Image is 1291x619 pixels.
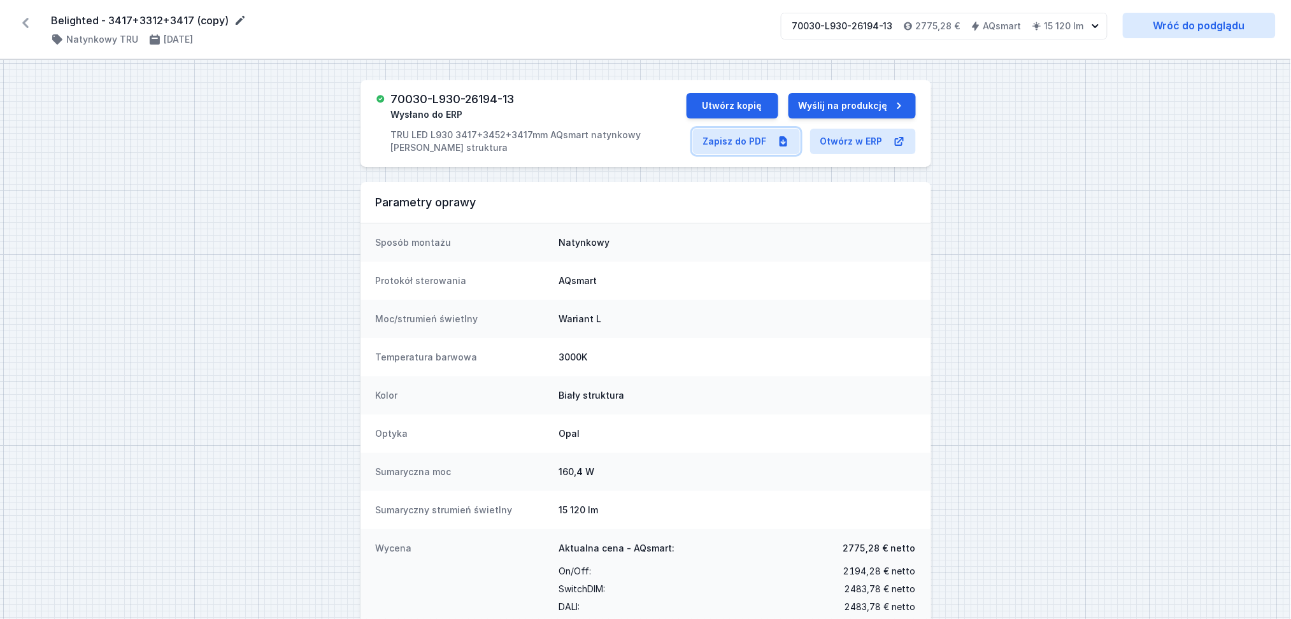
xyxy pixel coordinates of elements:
[390,129,686,154] p: TRU LED L930 3417+3452+3417mm AQsmart natynkowy [PERSON_NAME] struktura
[792,20,893,32] div: 70030-L930-26194-13
[164,33,193,46] h4: [DATE]
[1123,13,1276,38] a: Wróć do podglądu
[983,20,1022,32] h4: AQsmart
[376,195,916,210] h3: Parametry oprawy
[687,93,778,118] button: Utwórz kopię
[693,129,800,154] a: Zapisz do PDF
[1045,20,1084,32] h4: 15 120 lm
[559,274,916,287] dd: AQsmart
[376,313,549,325] dt: Moc/strumień świetlny
[376,351,549,364] dt: Temperatura barwowa
[66,33,138,46] h4: Natynkowy TRU
[845,580,916,598] span: 2483,78 € netto
[788,93,916,118] button: Wyślij na produkcję
[845,598,916,616] span: 2483,78 € netto
[390,93,514,106] h3: 70030-L930-26194-13
[559,236,916,249] dd: Natynkowy
[376,427,549,440] dt: Optyka
[559,542,675,555] span: Aktualna cena - AQsmart:
[376,274,549,287] dt: Protokół sterowania
[559,351,916,364] dd: 3000K
[843,542,916,555] span: 2775,28 € netto
[810,129,916,154] a: Otwórz w ERP
[559,427,916,440] dd: Opal
[559,389,916,402] dd: Biały struktura
[234,14,246,27] button: Edytuj nazwę projektu
[376,389,549,402] dt: Kolor
[376,504,549,516] dt: Sumaryczny strumień świetlny
[559,313,916,325] dd: Wariant L
[559,562,592,580] span: On/Off :
[51,13,766,28] form: Belighted - 3417+3312+3417 (copy)
[843,562,916,580] span: 2194,28 € netto
[559,504,916,516] dd: 15 120 lm
[781,13,1108,39] button: 70030-L930-26194-132775,28 €AQsmart15 120 lm
[390,108,462,121] span: Wysłano do ERP
[559,598,580,616] span: DALI :
[559,580,606,598] span: SwitchDIM :
[376,236,549,249] dt: Sposób montażu
[916,20,960,32] h4: 2775,28 €
[559,466,916,478] dd: 160,4 W
[376,466,549,478] dt: Sumaryczna moc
